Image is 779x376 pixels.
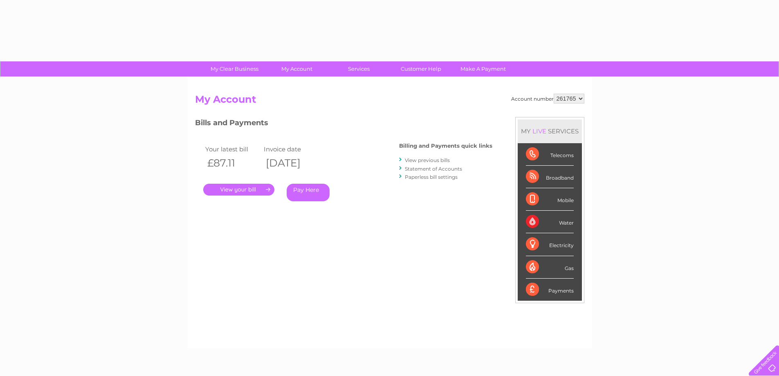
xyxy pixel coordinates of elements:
a: Paperless bill settings [405,174,458,180]
h3: Bills and Payments [195,117,492,131]
a: . [203,184,274,196]
div: Payments [526,279,574,301]
div: Water [526,211,574,233]
div: Gas [526,256,574,279]
div: Electricity [526,233,574,256]
div: Mobile [526,188,574,211]
div: MY SERVICES [518,119,582,143]
a: Services [325,61,393,77]
div: Broadband [526,166,574,188]
div: Account number [511,94,584,104]
a: View previous bills [405,157,450,163]
h2: My Account [195,94,584,109]
div: LIVE [531,127,548,135]
h4: Billing and Payments quick links [399,143,492,149]
a: My Account [263,61,330,77]
div: Telecoms [526,143,574,166]
a: Make A Payment [449,61,517,77]
a: My Clear Business [201,61,268,77]
a: Statement of Accounts [405,166,462,172]
th: [DATE] [262,155,321,171]
td: Your latest bill [203,144,262,155]
th: £87.11 [203,155,262,171]
a: Pay Here [287,184,330,201]
td: Invoice date [262,144,321,155]
a: Customer Help [387,61,455,77]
